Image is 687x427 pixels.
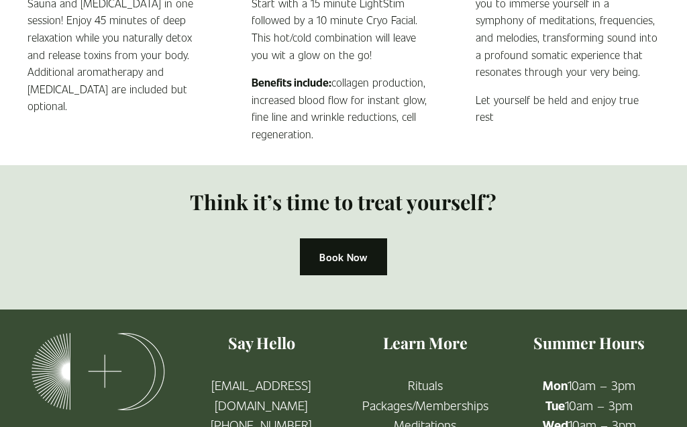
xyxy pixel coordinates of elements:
h3: Think it’s time to treat yourself? [185,188,501,216]
p: collagen production, increased blood flow for instant glow, fine line and wrinkle reductions, cel... [252,74,435,142]
h4: Say Hello [191,332,332,354]
a: Packages/Memberships [362,395,488,416]
p: Let yourself be held and enjoy true rest [476,91,659,126]
strong: Mon [543,377,568,393]
a: [EMAIL_ADDRESS][DOMAIN_NAME] [191,375,332,415]
a: Rituals [408,375,443,395]
h4: Summer Hours [519,332,659,354]
a: Book Now [300,238,388,275]
strong: Benefits include: [252,75,331,89]
strong: Tue [545,397,565,414]
h4: Learn More [355,332,496,354]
